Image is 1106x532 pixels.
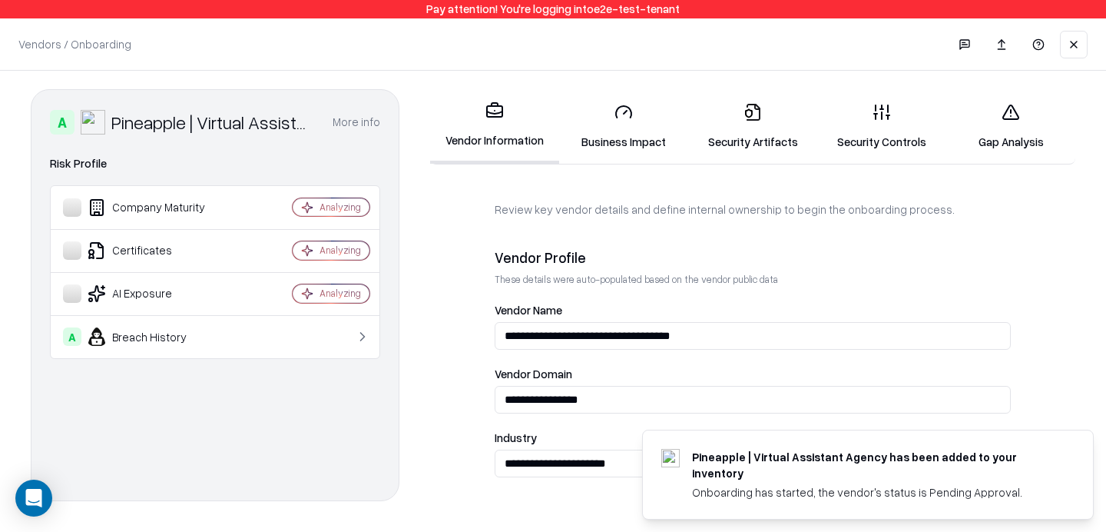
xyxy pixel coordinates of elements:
[495,273,1011,286] p: These details were auto-populated based on the vendor public data
[430,89,559,164] a: Vendor Information
[817,91,946,162] a: Security Controls
[946,91,1075,162] a: Gap Analysis
[63,328,81,346] div: A
[15,480,52,517] div: Open Intercom Messenger
[320,287,361,300] div: Analyzing
[50,155,380,173] div: Risk Profile
[661,449,680,467] img: trypineapple.com
[63,328,247,346] div: Breach History
[63,198,247,217] div: Company Maturity
[692,484,1056,500] div: Onboarding has started, the vendor's status is Pending Approval.
[111,110,314,135] div: Pineapple | Virtual Assistant Agency
[495,432,1011,444] label: Industry
[320,244,361,257] div: Analyzing
[18,36,131,52] p: Vendors / Onboarding
[692,449,1056,481] div: Pineapple | Virtual Assistant Agency has been added to your inventory
[495,508,1011,527] div: Usage Context
[495,304,1011,316] label: Vendor Name
[63,284,247,303] div: AI Exposure
[495,248,1011,267] div: Vendor Profile
[63,241,247,260] div: Certificates
[50,110,75,135] div: A
[320,201,361,214] div: Analyzing
[495,368,1011,380] label: Vendor Domain
[688,91,817,162] a: Security Artifacts
[81,110,105,135] img: Pineapple | Virtual Assistant Agency
[333,108,380,136] button: More info
[559,91,688,162] a: Business Impact
[495,201,1011,218] p: Review key vendor details and define internal ownership to begin the onboarding process.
